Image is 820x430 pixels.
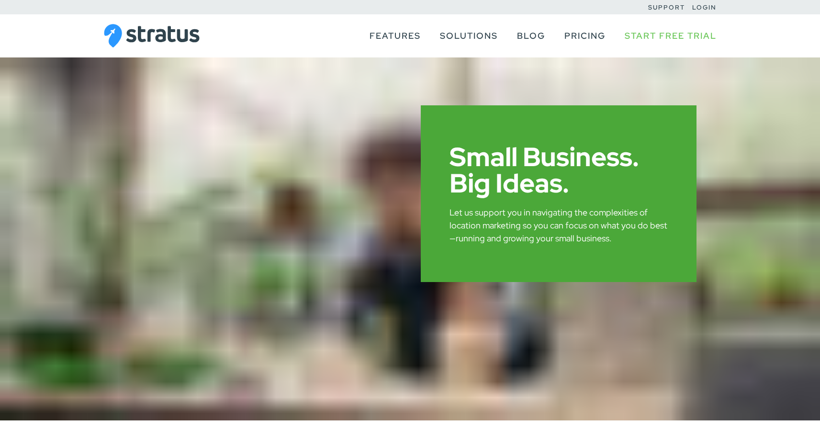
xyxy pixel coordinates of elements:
[564,27,606,45] a: Pricing
[692,3,717,11] a: Login
[360,14,717,57] nav: Primary
[440,27,498,45] a: Solutions
[104,24,200,48] img: Stratus
[449,144,668,196] h1: Small Business. Big Ideas.
[625,27,717,45] a: Start Free Trial
[370,27,421,45] a: Features
[449,206,668,245] p: Let us support you in navigating the complexities of location marketing so you can focus on what ...
[517,27,545,45] a: Blog
[648,3,685,11] a: Support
